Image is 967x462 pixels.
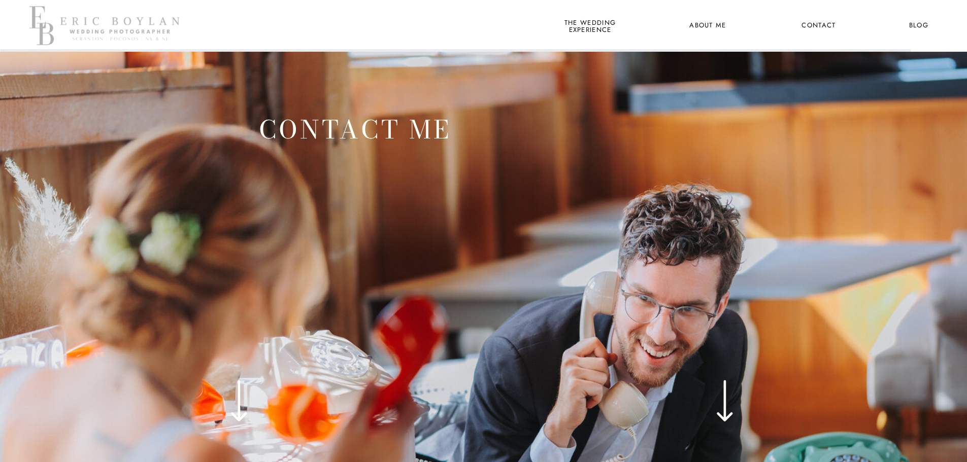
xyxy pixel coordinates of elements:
h1: Contact Me [250,110,460,213]
a: Contact [800,19,838,32]
a: Blog [900,19,938,32]
a: the wedding experience [562,19,618,32]
a: About Me [683,19,732,32]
